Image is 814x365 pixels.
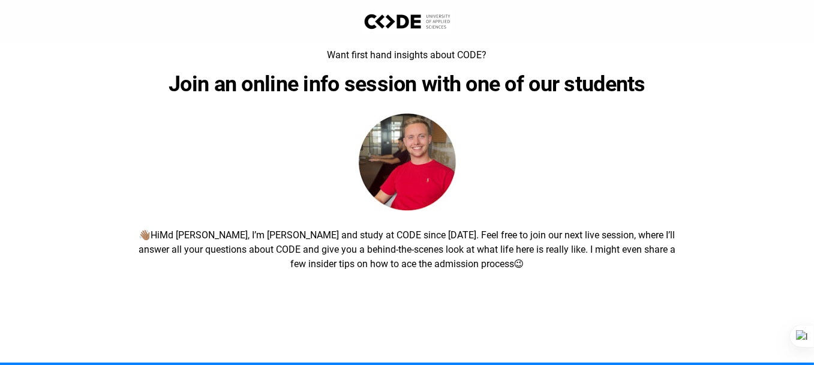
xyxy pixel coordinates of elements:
[328,49,487,61] span: Want first hand insights about CODE?
[362,10,453,34] img: Logo
[139,228,676,271] p: Hi , I’m [PERSON_NAME] and study at CODE since [DATE]. Feel free to join our next live session, w...
[160,229,248,241] span: Md [PERSON_NAME]
[139,229,151,241] span: 👋🏽
[169,71,645,97] strong: Join an online info session with one of our students
[514,257,524,271] span: 😉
